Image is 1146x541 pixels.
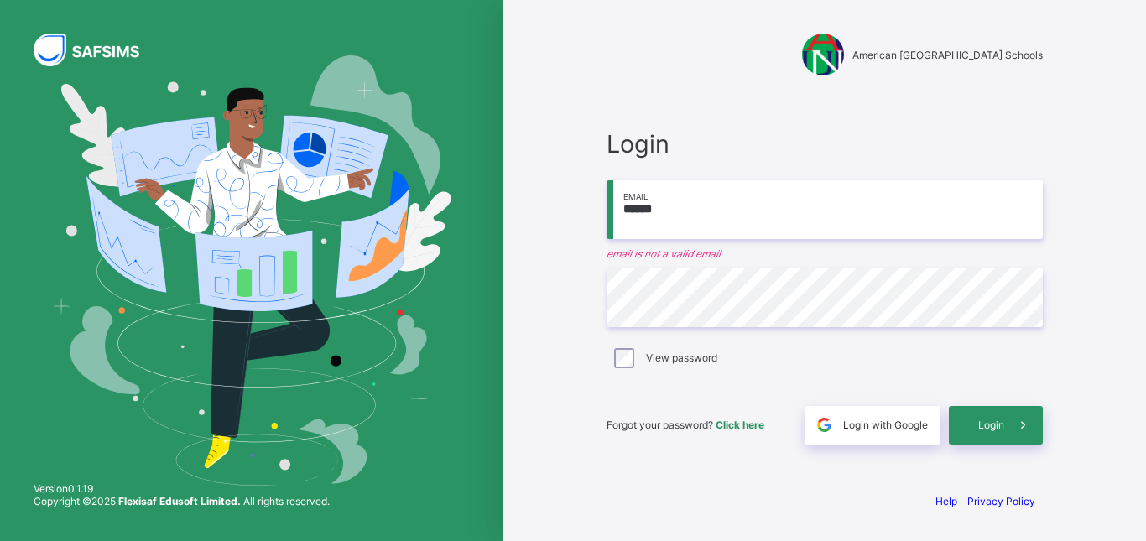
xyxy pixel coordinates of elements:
span: Login [978,419,1004,431]
label: View password [646,351,717,364]
span: Copyright © 2025 All rights reserved. [34,495,330,507]
span: Login with Google [843,419,928,431]
img: Hero Image [52,55,451,485]
a: Click here [716,419,764,431]
a: Help [935,495,957,507]
span: Forgot your password? [607,419,764,431]
span: American [GEOGRAPHIC_DATA] Schools [852,49,1043,61]
a: Privacy Policy [967,495,1035,507]
img: SAFSIMS Logo [34,34,159,66]
span: Login [607,129,1043,159]
em: email is not a valid email [607,247,1043,260]
img: google.396cfc9801f0270233282035f929180a.svg [815,415,834,434]
span: Version 0.1.19 [34,482,330,495]
strong: Flexisaf Edusoft Limited. [118,495,241,507]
